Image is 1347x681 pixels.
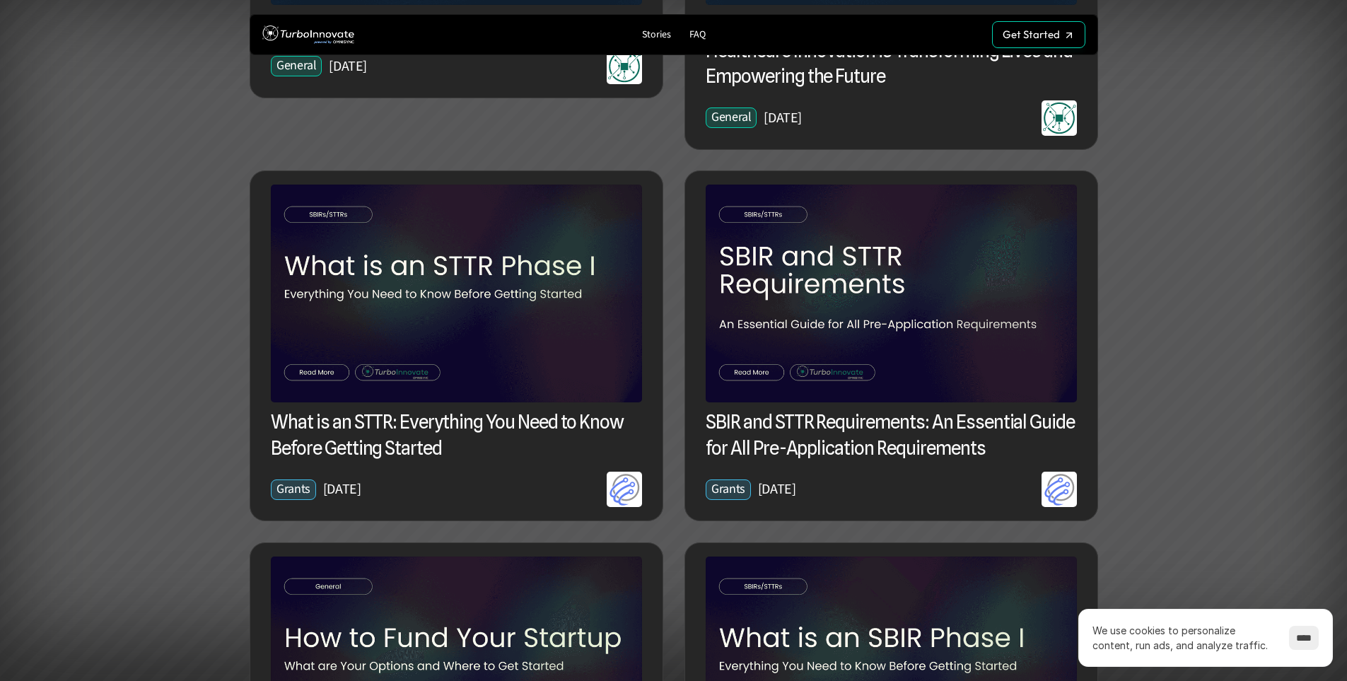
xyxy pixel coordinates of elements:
[689,29,706,41] p: FAQ
[262,22,354,48] img: TurboInnovate Logo
[642,29,671,41] p: Stories
[992,21,1085,48] a: Get Started
[1003,28,1060,41] p: Get Started
[636,25,677,45] a: Stories
[684,25,711,45] a: FAQ
[1092,623,1275,653] p: We use cookies to personalize content, run ads, and analyze traffic.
